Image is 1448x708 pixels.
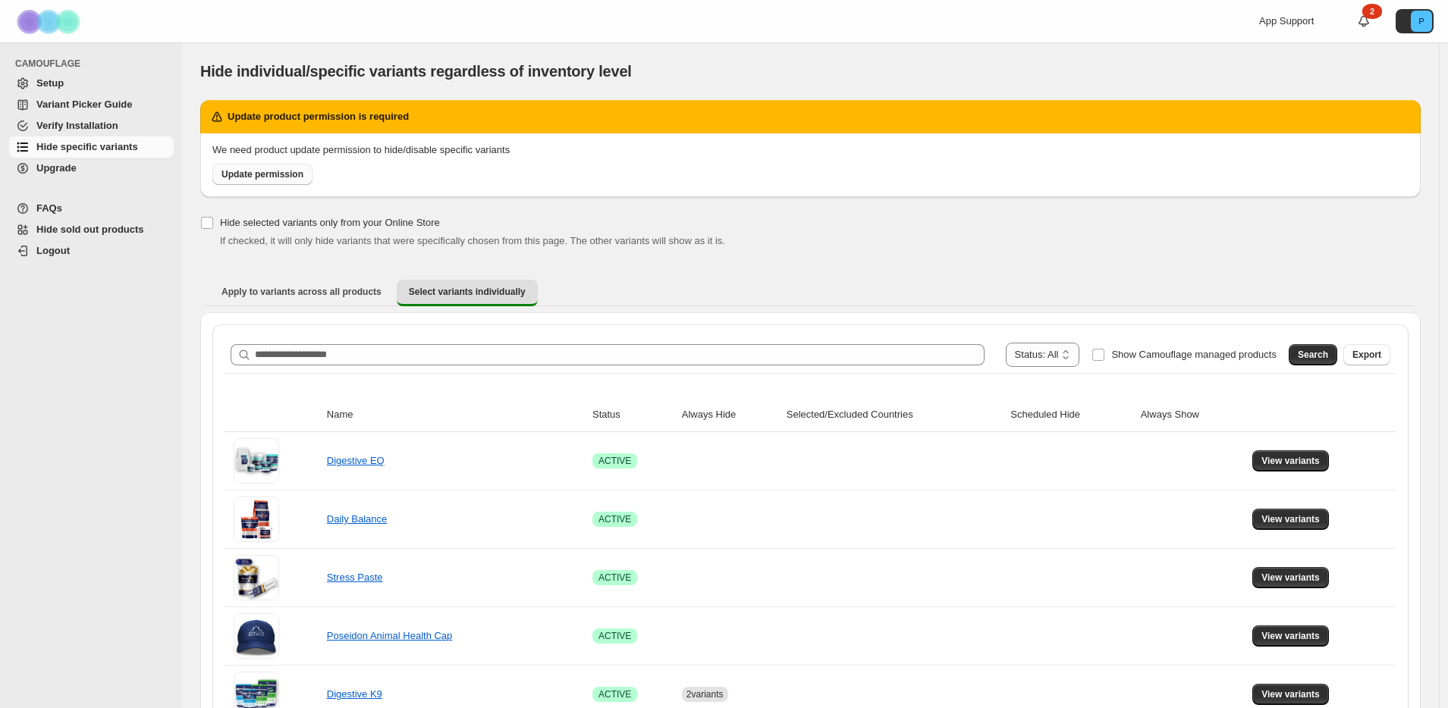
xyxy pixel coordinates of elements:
img: Camouflage [12,1,88,42]
a: Poseidon Animal Health Cap [327,630,453,641]
span: ACTIVE [598,572,631,584]
img: Daily Balance [234,497,279,540]
a: Update permission [212,164,313,185]
span: Apply to variants across all products [221,286,382,298]
span: Setup [36,77,64,89]
span: View variants [1261,455,1320,467]
span: Upgrade [36,162,77,174]
span: Avatar with initials P [1411,11,1432,32]
span: Verify Installation [36,120,118,131]
h2: Update product permission is required [228,109,409,124]
span: Hide individual/specific variants regardless of inventory level [200,63,632,80]
span: View variants [1261,630,1320,642]
a: Hide sold out products [9,219,174,240]
span: App Support [1259,15,1314,27]
a: Variant Picker Guide [9,94,174,115]
span: View variants [1261,513,1320,525]
a: FAQs [9,198,174,219]
button: Search [1289,344,1337,365]
span: Select variants individually [409,286,526,298]
span: ACTIVE [598,513,631,525]
button: View variants [1252,450,1329,471]
span: CAMOUFLAGE [15,58,174,70]
span: Hide specific variants [36,141,138,152]
span: Update permission [221,168,303,180]
button: View variants [1252,625,1329,647]
button: Export [1343,344,1390,365]
span: View variants [1261,572,1320,584]
span: Show Camouflage managed products [1111,349,1277,360]
span: Variant Picker Guide [36,99,132,110]
th: Selected/Excluded Countries [782,398,1007,432]
span: Export [1352,349,1381,361]
button: Select variants individually [397,280,538,306]
button: View variants [1252,509,1329,530]
span: FAQs [36,202,62,214]
th: Scheduled Hide [1006,398,1135,432]
a: Daily Balance [327,513,388,525]
text: P [1418,17,1424,26]
img: Stress Paste [234,555,279,600]
th: Status [588,398,677,432]
button: View variants [1252,567,1329,588]
span: Hide sold out products [36,224,144,235]
a: Logout [9,240,174,262]
div: 2 [1362,4,1382,19]
span: We need product update permission to hide/disable specific variants [212,144,510,155]
button: Apply to variants across all products [209,280,394,304]
span: Logout [36,245,70,256]
a: 2 [1356,14,1371,29]
th: Always Hide [677,398,782,432]
a: Verify Installation [9,115,174,136]
img: Poseidon Animal Health Cap [234,613,279,659]
span: ACTIVE [598,688,631,700]
span: Hide selected variants only from your Online Store [220,217,440,228]
span: Search [1298,349,1328,361]
th: Name [322,398,588,432]
a: Setup [9,73,174,94]
a: Digestive EQ [327,455,385,466]
button: Avatar with initials P [1396,9,1434,33]
a: Stress Paste [327,572,383,583]
a: Digestive K9 [327,688,382,700]
span: View variants [1261,688,1320,700]
a: Hide specific variants [9,136,174,158]
span: 2 variants [686,689,724,700]
span: ACTIVE [598,630,631,642]
span: If checked, it will only hide variants that were specifically chosen from this page. The other va... [220,235,725,246]
img: Digestive EQ [234,438,279,484]
span: ACTIVE [598,455,631,467]
th: Always Show [1136,398,1249,432]
button: View variants [1252,684,1329,705]
a: Upgrade [9,158,174,179]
